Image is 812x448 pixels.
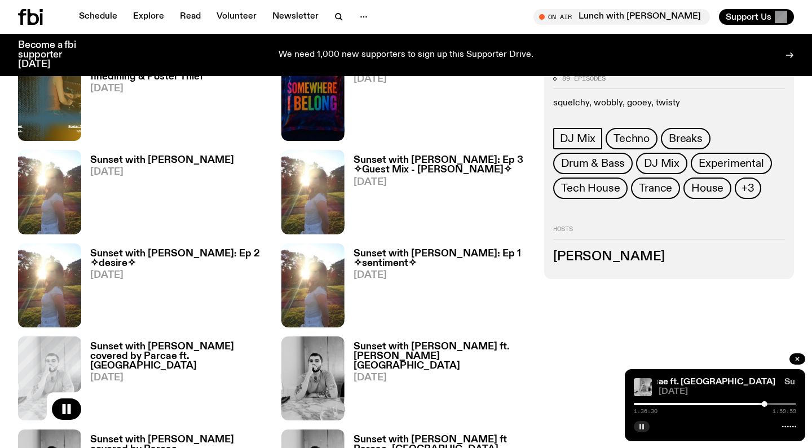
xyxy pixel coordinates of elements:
[18,41,90,69] h3: Become a fbi supporter [DATE]
[553,128,602,149] a: DJ Mix
[90,342,268,371] h3: Sunset with [PERSON_NAME] covered by Parcae ft. [GEOGRAPHIC_DATA]
[90,167,234,177] span: [DATE]
[533,9,710,25] button: On AirLunch with [PERSON_NAME]
[683,178,731,199] a: House
[560,132,595,145] span: DJ Mix
[173,9,208,25] a: Read
[669,132,703,145] span: Breaks
[773,409,796,414] span: 1:59:59
[467,378,775,387] a: Sunset with [PERSON_NAME] covered by Parcae ft. [GEOGRAPHIC_DATA]
[90,270,268,280] span: [DATE]
[661,128,710,149] a: Breaks
[659,388,796,396] span: [DATE]
[636,153,687,174] a: DJ Mix
[561,157,625,170] span: Drum & Bass
[210,9,263,25] a: Volunteer
[562,76,606,82] span: 89 episodes
[726,12,771,22] span: Support Us
[354,249,531,268] h3: Sunset with [PERSON_NAME]: Ep 1 ✧sentiment✧
[81,156,234,234] a: Sunset with [PERSON_NAME][DATE]
[81,249,268,327] a: Sunset with [PERSON_NAME]: Ep 2 ✧desire✧[DATE]
[90,84,268,94] span: [DATE]
[354,156,531,175] h3: Sunset with [PERSON_NAME]: Ep 3 ✧Guest Mix - [PERSON_NAME]✧
[345,342,531,420] a: Sunset with [PERSON_NAME] ft. [PERSON_NAME][GEOGRAPHIC_DATA][DATE]
[553,153,633,174] a: Drum & Bass
[614,132,650,145] span: Techno
[553,226,785,239] h2: Hosts
[126,9,171,25] a: Explore
[634,409,657,414] span: 1:36:30
[354,178,531,187] span: [DATE]
[354,342,531,371] h3: Sunset with [PERSON_NAME] ft. [PERSON_NAME][GEOGRAPHIC_DATA]
[90,156,234,165] h3: Sunset with [PERSON_NAME]
[72,9,124,25] a: Schedule
[553,98,785,109] p: squelchy, wobbly, gooey, twisty
[553,251,785,263] h3: [PERSON_NAME]
[742,182,754,194] span: +3
[345,63,507,141] a: Sunset ft. finedining & Dj Penguin[DATE]
[561,182,620,194] span: Tech House
[90,373,268,383] span: [DATE]
[345,156,531,234] a: Sunset with [PERSON_NAME]: Ep 3 ✧Guest Mix - [PERSON_NAME]✧[DATE]
[354,74,507,84] span: [DATE]
[81,63,268,141] a: Sunset with [PERSON_NAME] ft finedining & Poster Thief[DATE]
[553,178,628,199] a: Tech House
[354,373,531,383] span: [DATE]
[719,9,794,25] button: Support Us
[279,50,533,60] p: We need 1,000 new supporters to sign up this Supporter Drive.
[691,153,772,174] a: Experimental
[90,249,268,268] h3: Sunset with [PERSON_NAME]: Ep 2 ✧desire✧
[354,270,531,280] span: [DATE]
[639,182,672,194] span: Trance
[644,157,679,170] span: DJ Mix
[345,249,531,327] a: Sunset with [PERSON_NAME]: Ep 1 ✧sentiment✧[DATE]
[735,178,761,199] button: +3
[631,178,680,199] a: Trance
[699,157,764,170] span: Experimental
[266,9,325,25] a: Newsletter
[606,128,657,149] a: Techno
[81,342,268,420] a: Sunset with [PERSON_NAME] covered by Parcae ft. [GEOGRAPHIC_DATA][DATE]
[691,182,723,194] span: House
